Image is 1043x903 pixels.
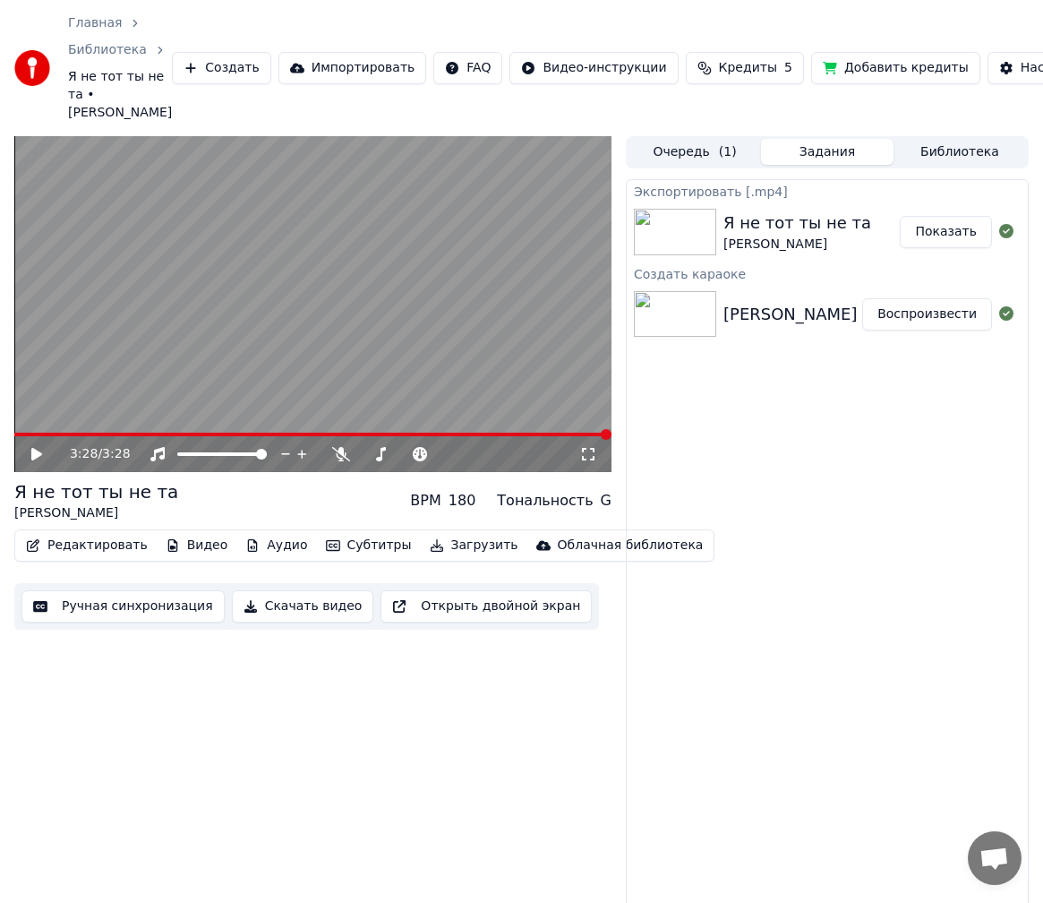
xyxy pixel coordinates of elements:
[68,41,147,59] a: Библиотека
[686,52,804,84] button: Кредиты5
[449,490,476,512] div: 180
[21,590,225,623] button: Ручная синхронизация
[232,590,374,623] button: Скачать видео
[627,262,1028,284] div: Создать караоке
[433,52,502,84] button: FAQ
[410,490,440,512] div: BPM
[102,445,130,463] span: 3:28
[719,59,777,77] span: Кредиты
[68,68,172,122] span: Я не тот ты не та • [PERSON_NAME]
[319,533,419,558] button: Субтитры
[627,180,1028,202] div: Экспортировать [.mp4]
[238,533,314,558] button: Аудио
[509,52,678,84] button: Видео-инструкции
[14,50,50,86] img: youka
[784,59,792,77] span: 5
[14,504,178,522] div: [PERSON_NAME]
[497,490,593,512] div: Тональность
[19,533,155,558] button: Редактировать
[862,298,992,331] button: Воспроизвести
[761,139,893,165] button: Задания
[893,139,1026,165] button: Библиотека
[70,445,98,463] span: 3:28
[601,490,611,512] div: G
[68,14,172,122] nav: breadcrumb
[723,236,871,254] div: [PERSON_NAME]
[70,445,113,463] div: /
[423,533,526,558] button: Загрузить
[900,216,992,248] button: Показать
[811,52,980,84] button: Добавить кредиты
[158,533,235,558] button: Видео
[719,143,737,161] span: ( 1 )
[278,52,427,84] button: Импортировать
[723,211,871,236] div: Я не тот ты не та
[628,139,761,165] button: Очередь
[172,52,270,84] button: Создать
[14,479,178,504] div: Я не тот ты не та
[558,537,704,555] div: Облачная библиотека
[68,14,122,32] a: Главная
[380,590,592,623] button: Открыть двойной экран
[968,831,1022,885] a: Открытый чат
